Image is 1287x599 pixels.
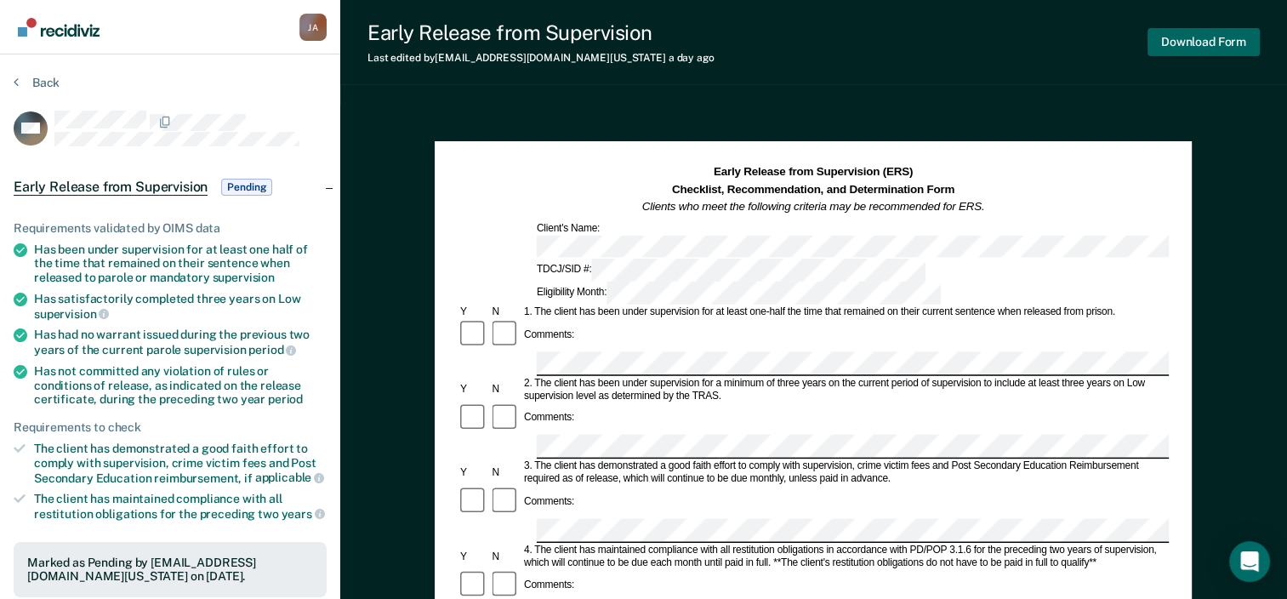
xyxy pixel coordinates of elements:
[34,307,109,321] span: supervision
[14,221,327,236] div: Requirements validated by OIMS data
[282,507,325,521] span: years
[1147,28,1260,56] button: Download Form
[221,179,272,196] span: Pending
[18,18,100,37] img: Recidiviz
[458,466,489,479] div: Y
[34,292,327,321] div: Has satisfactorily completed three years on Low
[367,52,715,64] div: Last edited by [EMAIL_ADDRESS][DOMAIN_NAME][US_STATE]
[669,52,715,64] span: a day ago
[213,271,275,284] span: supervision
[521,460,1169,486] div: 3. The client has demonstrated a good faith effort to comply with supervision, crime victim fees ...
[458,551,489,563] div: Y
[367,20,715,45] div: Early Release from Supervision
[1229,541,1270,582] div: Open Intercom Messenger
[299,14,327,41] div: J A
[714,166,913,179] strong: Early Release from Supervision (ERS)
[490,466,521,479] div: N
[521,306,1169,319] div: 1. The client has been under supervision for at least one-half the time that remained on their cu...
[534,282,943,305] div: Eligibility Month:
[534,260,928,282] div: TDCJ/SID #:
[34,242,327,285] div: Has been under supervision for at least one half of the time that remained on their sentence when...
[27,556,313,585] div: Marked as Pending by [EMAIL_ADDRESS][DOMAIN_NAME][US_STATE] on [DATE].
[521,328,577,341] div: Comments:
[248,343,296,357] span: period
[458,306,489,319] div: Y
[490,306,521,319] div: N
[34,492,327,521] div: The client has maintained compliance with all restitution obligations for the preceding two
[521,412,577,425] div: Comments:
[490,551,521,563] div: N
[14,179,208,196] span: Early Release from Supervision
[268,392,303,406] span: period
[14,75,60,90] button: Back
[458,383,489,396] div: Y
[490,383,521,396] div: N
[34,364,327,407] div: Has not committed any violation of rules or conditions of release, as indicated on the release ce...
[14,420,327,435] div: Requirements to check
[521,495,577,508] div: Comments:
[521,377,1169,402] div: 2. The client has been under supervision for a minimum of three years on the current period of su...
[642,200,985,213] em: Clients who meet the following criteria may be recommended for ERS.
[672,183,954,196] strong: Checklist, Recommendation, and Determination Form
[521,579,577,592] div: Comments:
[299,14,327,41] button: Profile dropdown button
[521,544,1169,569] div: 4. The client has maintained compliance with all restitution obligations in accordance with PD/PO...
[34,328,327,357] div: Has had no warrant issued during the previous two years of the current parole supervision
[255,471,324,484] span: applicable
[34,442,327,485] div: The client has demonstrated a good faith effort to comply with supervision, crime victim fees and...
